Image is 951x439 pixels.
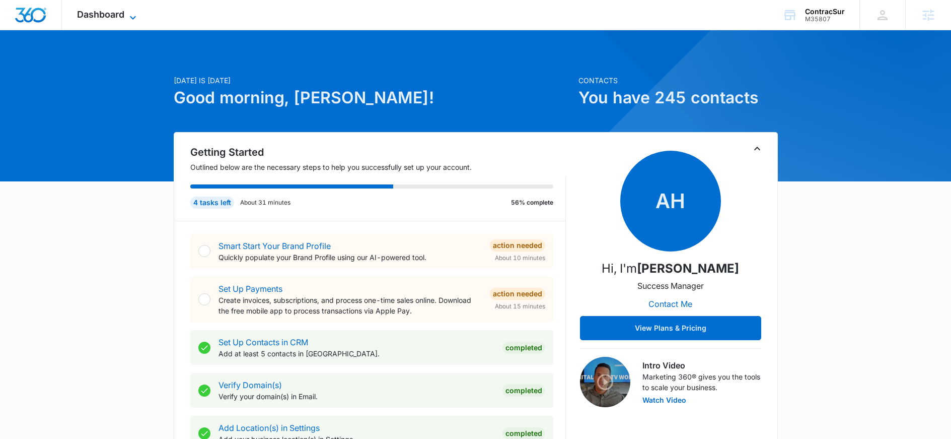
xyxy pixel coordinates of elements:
[490,288,545,300] div: Action Needed
[218,348,494,359] p: Add at least 5 contacts in [GEOGRAPHIC_DATA].
[190,162,566,172] p: Outlined below are the necessary steps to help you successfully set up your account.
[637,261,739,276] strong: [PERSON_NAME]
[580,316,761,340] button: View Plans & Pricing
[502,385,545,397] div: Completed
[240,198,290,207] p: About 31 minutes
[751,143,763,155] button: Toggle Collapse
[218,241,331,251] a: Smart Start Your Brand Profile
[190,145,566,160] h2: Getting Started
[495,254,545,263] span: About 10 minutes
[642,359,761,371] h3: Intro Video
[174,86,572,110] h1: Good morning, [PERSON_NAME]!
[578,86,778,110] h1: You have 245 contacts
[805,16,845,23] div: account id
[580,357,630,407] img: Intro Video
[602,260,739,278] p: Hi, I'm
[218,423,320,433] a: Add Location(s) in Settings
[218,380,282,390] a: Verify Domain(s)
[638,292,702,316] button: Contact Me
[637,280,704,292] p: Success Manager
[218,391,494,402] p: Verify your domain(s) in Email.
[502,342,545,354] div: Completed
[190,197,234,209] div: 4 tasks left
[77,9,124,20] span: Dashboard
[174,75,572,86] p: [DATE] is [DATE]
[511,198,553,207] p: 56% complete
[642,371,761,393] p: Marketing 360® gives you the tools to scale your business.
[490,239,545,252] div: Action Needed
[495,302,545,311] span: About 15 minutes
[218,252,482,263] p: Quickly populate your Brand Profile using our AI-powered tool.
[218,295,482,316] p: Create invoices, subscriptions, and process one-time sales online. Download the free mobile app t...
[218,337,308,347] a: Set Up Contacts in CRM
[805,8,845,16] div: account name
[218,284,282,294] a: Set Up Payments
[620,151,721,252] span: AH
[578,75,778,86] p: Contacts
[642,397,686,404] button: Watch Video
